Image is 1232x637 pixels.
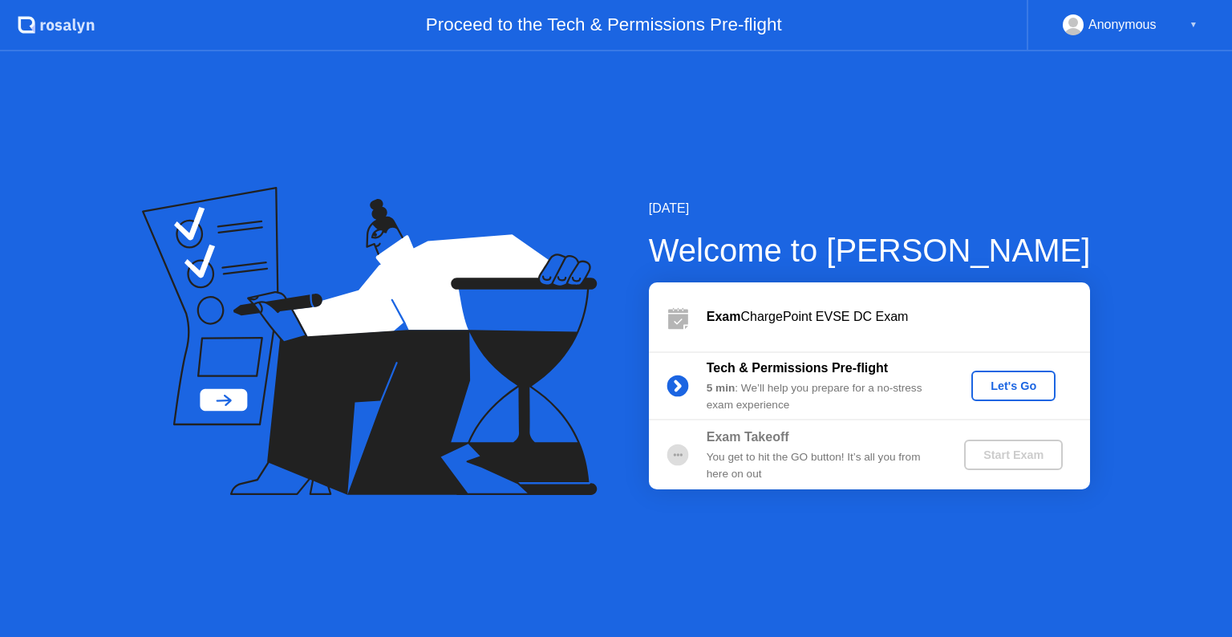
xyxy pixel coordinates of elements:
div: You get to hit the GO button! It’s all you from here on out [707,449,938,482]
b: 5 min [707,382,736,394]
div: ChargePoint EVSE DC Exam [707,307,1090,327]
div: ▼ [1189,14,1198,35]
div: Welcome to [PERSON_NAME] [649,226,1091,274]
div: Let's Go [978,379,1049,392]
div: Start Exam [971,448,1056,461]
div: Anonymous [1088,14,1157,35]
button: Start Exam [964,440,1063,470]
b: Exam Takeoff [707,430,789,444]
div: : We’ll help you prepare for a no-stress exam experience [707,380,938,413]
button: Let's Go [971,371,1056,401]
div: [DATE] [649,199,1091,218]
b: Exam [707,310,741,323]
b: Tech & Permissions Pre-flight [707,361,888,375]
